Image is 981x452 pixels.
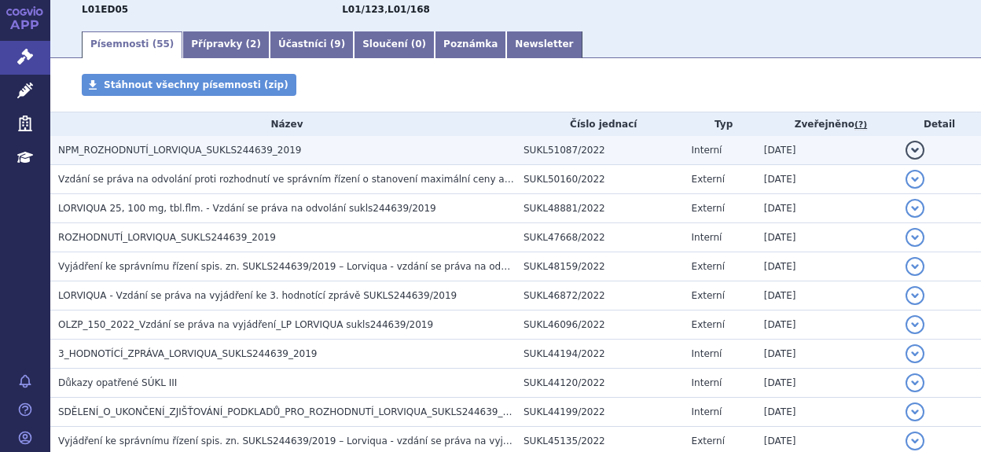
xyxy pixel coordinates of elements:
button: detail [906,228,924,247]
td: [DATE] [756,194,898,223]
span: 2 [250,39,256,50]
td: [DATE] [756,398,898,427]
button: detail [906,402,924,421]
td: [DATE] [756,369,898,398]
a: Přípravky (2) [182,31,270,58]
td: [DATE] [756,136,898,165]
th: Typ [684,112,756,136]
a: Sloučení (0) [354,31,435,58]
span: Externí [692,435,725,446]
abbr: (?) [854,119,867,130]
span: Externí [692,174,725,185]
a: Poznámka [435,31,506,58]
strong: inhibitory tyrozinkinázy anaplastické lymfomové kinázy, do které je zařazen lorlatinib, alektinib... [388,4,430,15]
td: SUKL48881/2022 [516,194,684,223]
td: SUKL44199/2022 [516,398,684,427]
button: detail [906,315,924,334]
th: Detail [898,112,981,136]
strong: lorlatinib [342,4,384,15]
td: SUKL51087/2022 [516,136,684,165]
a: Účastníci (9) [270,31,354,58]
span: Interní [692,377,722,388]
button: detail [906,344,924,363]
td: [DATE] [756,165,898,194]
span: 55 [156,39,170,50]
span: Interní [692,232,722,243]
td: SUKL47668/2022 [516,223,684,252]
span: 3_HODNOTÍCÍ_ZPRÁVA_LORVIQUA_SUKLS244639_2019 [58,348,317,359]
span: LORVIQUA 25, 100 mg, tbl.flm. - Vzdání se práva na odvolání sukls244639/2019 [58,203,436,214]
a: Newsletter [506,31,582,58]
span: LORVIQUA - Vzdání se práva na vyjádření ke 3. hodnotící zprávě SUKLS244639/2019 [58,290,457,301]
span: SDĚLENÍ_O_UKONČENÍ_ZJIŠŤOVÁNÍ_PODKLADŮ_PRO_ROZHODNUTÍ_LORVIQUA_SUKLS244639_2019 [58,406,527,417]
td: SUKL48159/2022 [516,252,684,281]
span: OLZP_150_2022_Vzdání se práva na vyjádření_LP LORVIQUA sukls244639/2019 [58,319,433,330]
a: Písemnosti (55) [82,31,182,58]
td: SUKL44194/2022 [516,340,684,369]
strong: LORLATINIB [82,4,128,15]
td: [DATE] [756,311,898,340]
td: SUKL44120/2022 [516,369,684,398]
span: Interní [692,348,722,359]
span: ROZHODNUTÍ_LORVIQUA_SUKLS244639_2019 [58,232,276,243]
span: Externí [692,290,725,301]
button: detail [906,141,924,160]
button: detail [906,432,924,450]
span: Vyjádření ke správnímu řízení spis. zn. SUKLS244639/2019 – Lorviqua - vzdání se práva na odvolání... [58,261,591,272]
th: Číslo jednací [516,112,684,136]
span: Externí [692,261,725,272]
td: [DATE] [756,340,898,369]
a: Stáhnout všechny písemnosti (zip) [82,74,296,96]
span: Externí [692,203,725,214]
span: Stáhnout všechny písemnosti (zip) [104,79,288,90]
span: Vyjádření ke správnímu řízení spis. zn. SUKLS244639/2019 – Lorviqua - vzdání se práva na vyjádření [58,435,533,446]
button: detail [906,170,924,189]
span: NPM_ROZHODNUTÍ_LORVIQUA_SUKLS244639_2019 [58,145,301,156]
button: detail [906,373,924,392]
span: Interní [692,406,722,417]
td: [DATE] [756,281,898,311]
th: Zveřejněno [756,112,898,136]
span: Externí [692,319,725,330]
th: Název [50,112,516,136]
span: 9 [334,39,340,50]
span: 0 [415,39,421,50]
button: detail [906,257,924,276]
span: Důkazy opatřené SÚKL III [58,377,177,388]
td: SUKL46096/2022 [516,311,684,340]
button: detail [906,199,924,218]
button: detail [906,286,924,305]
td: [DATE] [756,223,898,252]
span: Interní [692,145,722,156]
td: SUKL50160/2022 [516,165,684,194]
td: [DATE] [756,252,898,281]
td: SUKL46872/2022 [516,281,684,311]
